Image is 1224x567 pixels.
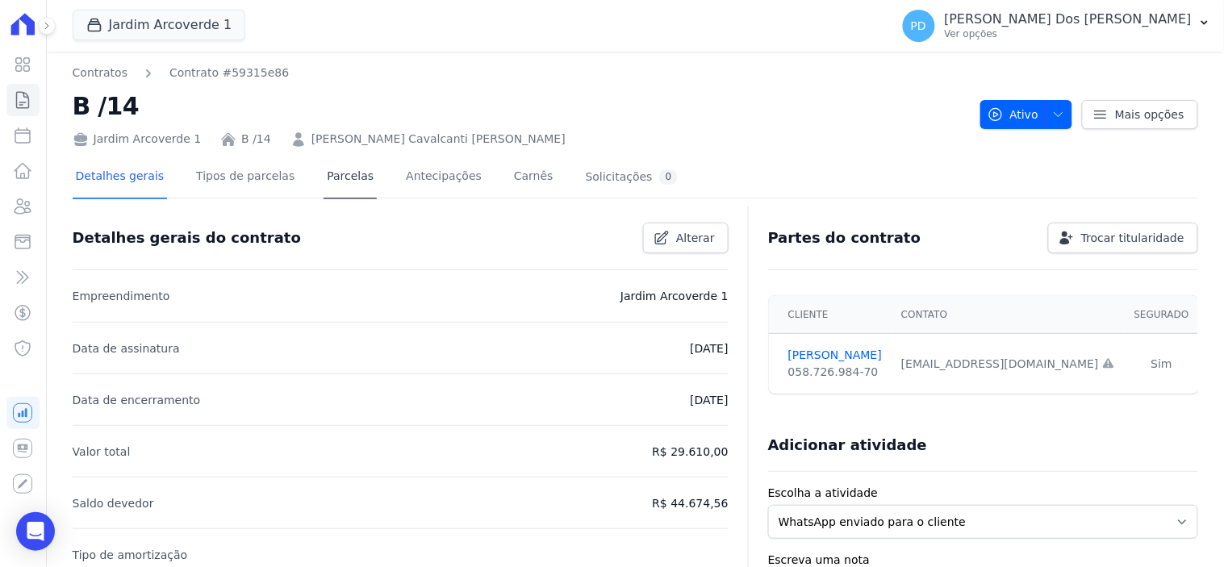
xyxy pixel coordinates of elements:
a: Parcelas [324,156,377,199]
a: Mais opções [1082,100,1198,129]
p: Data de assinatura [73,339,180,358]
a: Contrato #59315e86 [169,65,289,81]
a: Alterar [643,223,729,253]
nav: Breadcrumb [73,65,290,81]
th: Cliente [769,296,892,334]
div: 0 [659,169,679,185]
p: [DATE] [690,390,728,410]
h2: B /14 [73,88,967,124]
p: Saldo devedor [73,494,154,513]
p: Tipo de amortização [73,545,188,565]
p: [PERSON_NAME] Dos [PERSON_NAME] [945,11,1192,27]
th: Segurado [1125,296,1199,334]
p: R$ 44.674,56 [653,494,729,513]
span: Alterar [676,230,715,246]
p: Valor total [73,442,131,461]
th: Contato [892,296,1125,334]
a: B /14 [241,131,271,148]
td: Sim [1125,334,1199,394]
div: Open Intercom Messenger [16,512,55,551]
h3: Adicionar atividade [768,436,927,455]
button: PD [PERSON_NAME] Dos [PERSON_NAME] Ver opções [890,3,1224,48]
div: Jardim Arcoverde 1 [73,131,202,148]
a: Tipos de parcelas [193,156,298,199]
button: Ativo [980,100,1073,129]
button: Jardim Arcoverde 1 [73,10,246,40]
a: [PERSON_NAME] Cavalcanti [PERSON_NAME] [311,131,566,148]
a: Antecipações [403,156,485,199]
span: Mais opções [1115,106,1184,123]
span: Trocar titularidade [1081,230,1184,246]
label: Escolha a atividade [768,485,1198,502]
div: Solicitações [586,169,679,185]
span: PD [911,20,926,31]
span: Ativo [988,100,1039,129]
div: [EMAIL_ADDRESS][DOMAIN_NAME] [901,356,1115,373]
div: 058.726.984-70 [788,364,882,381]
p: Jardim Arcoverde 1 [620,286,729,306]
p: [DATE] [690,339,728,358]
h3: Partes do contrato [768,228,921,248]
p: Ver opções [945,27,1192,40]
p: Data de encerramento [73,390,201,410]
p: Empreendimento [73,286,170,306]
a: [PERSON_NAME] [788,347,882,364]
a: Solicitações0 [583,156,682,199]
h3: Detalhes gerais do contrato [73,228,301,248]
a: Detalhes gerais [73,156,168,199]
p: R$ 29.610,00 [653,442,729,461]
nav: Breadcrumb [73,65,967,81]
a: Trocar titularidade [1048,223,1198,253]
a: Carnês [511,156,557,199]
a: Contratos [73,65,127,81]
